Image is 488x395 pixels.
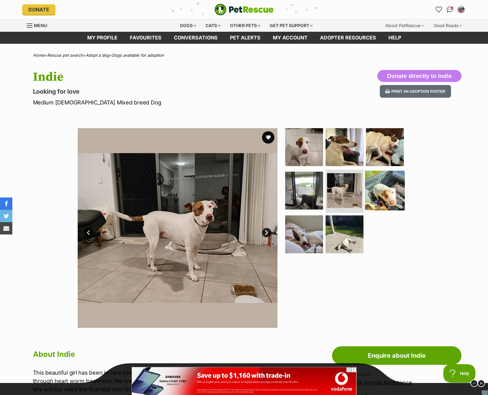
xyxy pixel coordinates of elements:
a: Favourites [434,5,444,14]
img: Photo of Indie [366,128,404,166]
a: Menu [27,19,51,31]
img: info_dark.svg [470,380,478,387]
ul: Account quick links [434,5,466,14]
h2: About Indie [33,348,288,361]
div: Get pet support [265,19,317,32]
div: > > > [18,53,471,58]
h1: Indie [33,70,294,84]
a: Favourites [124,32,168,44]
div: Dogs [176,19,200,32]
div: About PetRescue [381,19,428,32]
img: Sol Weatherall profile pic [458,6,464,13]
a: Donate [22,4,55,15]
a: Adopter resources [314,32,382,44]
a: Pet alerts [224,32,267,44]
p: Medium [DEMOGRAPHIC_DATA] Mixed breed Dog [33,98,294,107]
img: Photo of Indie [285,172,323,210]
p: Looking for love [33,87,294,96]
button: favourite [262,131,274,144]
img: Photo of Indie [326,215,363,253]
a: Help [382,32,407,44]
a: Conversations [445,5,455,14]
img: chat-41dd97257d64d25036548639549fe6c8038ab92f7586957e7f3b1b290dea8141.svg [447,6,453,13]
span: Menu [34,23,47,28]
img: Photo of Indie [365,171,405,210]
a: Home [33,53,44,58]
button: My account [456,5,466,14]
img: Photo of Indie [78,128,277,328]
a: PetRescue [215,4,274,15]
div: Good Reads [429,19,466,32]
a: Next [262,228,271,237]
a: My account [267,32,314,44]
img: Photo of Indie [327,173,362,208]
a: Adopt a dog [86,53,109,58]
img: logo-e224e6f780fb5917bec1dbf3a21bbac754714ae5b6737aabdf751b685950b380.svg [215,4,274,15]
a: conversations [168,32,224,44]
button: Print an adoption poster [380,85,451,98]
a: Dogs available for adoption [112,53,164,58]
button: Donate directly to Indie [377,70,461,82]
img: close_dark.svg [478,380,485,387]
a: My profile [81,32,124,44]
div: Other pets [226,19,265,32]
img: Photo of Indie [285,128,323,166]
a: Prev [84,228,93,237]
img: Advertisement [132,4,356,32]
img: Photo of Indie [285,215,323,253]
div: Cats [201,19,225,32]
img: Photo of Indie [326,128,363,166]
a: Enquire about Indie [332,346,461,365]
a: Rescue pet search [47,53,83,58]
